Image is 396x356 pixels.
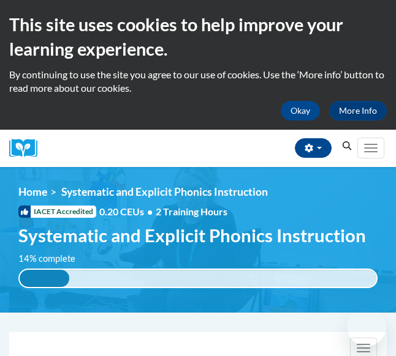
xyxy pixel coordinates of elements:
a: Home [18,185,47,198]
span: Systematic and Explicit Phonics Instruction [61,185,268,198]
label: 14% complete [18,252,89,265]
a: Cox Campus [9,139,46,158]
span: Systematic and Explicit Phonics Instruction [18,224,366,246]
button: Okay [281,101,320,121]
span: 0.20 CEUs [99,205,156,218]
h2: This site uses cookies to help improve your learning experience. [9,12,387,62]
span: 2 Training Hours [156,206,227,217]
p: By continuing to use the site you agree to our use of cookies. Use the ‘More info’ button to read... [9,68,387,95]
button: Search [338,139,356,154]
span: IACET Accredited [18,206,96,218]
span: • [147,206,153,217]
a: More Info [329,101,387,121]
div: 14% complete [20,270,69,287]
iframe: Button to launch messaging window [347,307,386,346]
img: Logo brand [9,139,46,158]
div: Main menu [356,130,387,167]
button: Account Settings [295,138,332,158]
